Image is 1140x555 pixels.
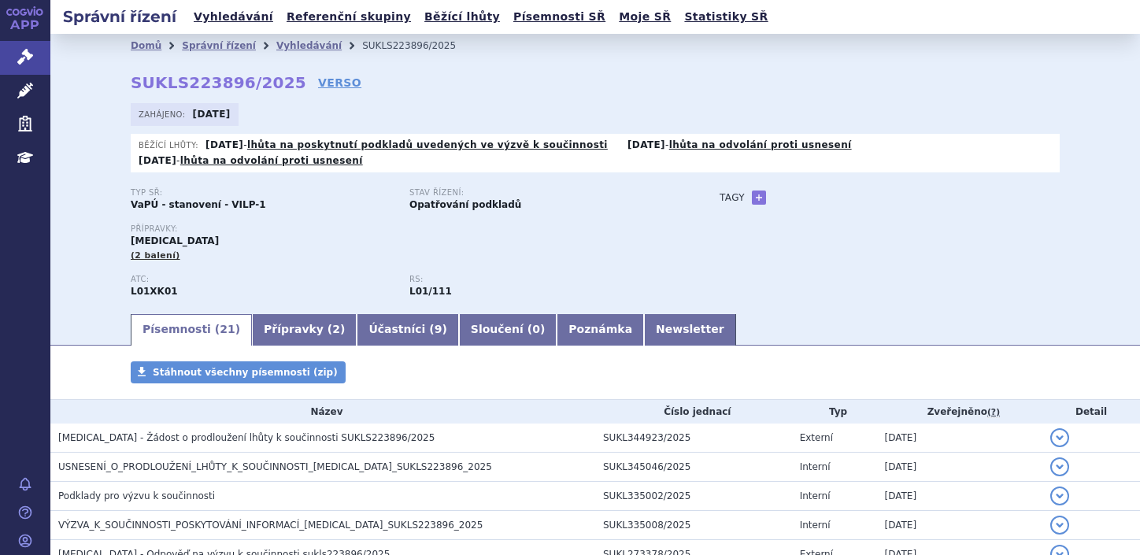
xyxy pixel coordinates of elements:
[139,139,202,151] span: Běžící lhůty:
[362,34,476,57] li: SUKLS223896/2025
[800,490,831,501] span: Interní
[800,432,833,443] span: Externí
[131,286,178,297] strong: OLAPARIB
[318,75,361,91] a: VERSO
[131,235,219,246] span: [MEDICAL_DATA]
[800,520,831,531] span: Interní
[876,424,1042,453] td: [DATE]
[752,191,766,205] a: +
[220,323,235,335] span: 21
[182,40,256,51] a: Správní řízení
[332,323,340,335] span: 2
[193,109,231,120] strong: [DATE]
[800,461,831,472] span: Interní
[409,286,452,297] strong: olaparib tbl.
[131,199,266,210] strong: VaPÚ - stanovení - VILP-1
[409,188,672,198] p: Stav řízení:
[409,275,672,284] p: RS:
[282,6,416,28] a: Referenční skupiny
[876,510,1042,539] td: [DATE]
[1050,516,1069,535] button: detail
[139,155,176,166] strong: [DATE]
[459,314,557,346] a: Sloučení (0)
[1042,400,1140,424] th: Detail
[614,6,675,28] a: Moje SŘ
[409,199,521,210] strong: Opatřování podkladů
[131,250,180,261] span: (2 balení)
[679,6,772,28] a: Statistiky SŘ
[58,490,215,501] span: Podklady pro výzvu k součinnosti
[557,314,644,346] a: Poznámka
[1050,428,1069,447] button: detail
[357,314,458,346] a: Účastníci (9)
[50,400,595,424] th: Název
[247,139,608,150] a: lhůta na poskytnutí podkladů uvedených ve výzvě k součinnosti
[131,73,306,92] strong: SUKLS223896/2025
[50,6,189,28] h2: Správní řízení
[435,323,442,335] span: 9
[669,139,852,150] a: lhůta na odvolání proti usnesení
[276,40,342,51] a: Vyhledávání
[1050,487,1069,505] button: detail
[205,139,243,150] strong: [DATE]
[139,108,188,120] span: Zahájeno:
[139,154,363,167] p: -
[987,407,1000,418] abbr: (?)
[58,520,483,531] span: VÝZVA_K_SOUČINNOSTI_POSKYTOVÁNÍ_INFORMACÍ_LYNPARZA_SUKLS223896_2025
[131,188,394,198] p: Typ SŘ:
[131,275,394,284] p: ATC:
[595,452,792,481] td: SUKL345046/2025
[595,424,792,453] td: SUKL344923/2025
[58,461,492,472] span: USNESENÍ_O_PRODLOUŽENÍ_LHŮTY_K_SOUČINNOSTI_LYNPARZA_SUKLS223896_2025
[131,40,161,51] a: Domů
[876,400,1042,424] th: Zveřejněno
[153,367,338,378] span: Stáhnout všechny písemnosti (zip)
[595,481,792,510] td: SUKL335002/2025
[627,139,852,151] p: -
[595,510,792,539] td: SUKL335008/2025
[644,314,736,346] a: Newsletter
[205,139,608,151] p: -
[131,361,346,383] a: Stáhnout všechny písemnosti (zip)
[720,188,745,207] h3: Tagy
[627,139,665,150] strong: [DATE]
[189,6,278,28] a: Vyhledávání
[252,314,357,346] a: Přípravky (2)
[131,224,688,234] p: Přípravky:
[792,400,877,424] th: Typ
[1050,457,1069,476] button: detail
[595,400,792,424] th: Číslo jednací
[532,323,540,335] span: 0
[420,6,505,28] a: Běžící lhůty
[131,314,252,346] a: Písemnosti (21)
[876,481,1042,510] td: [DATE]
[876,452,1042,481] td: [DATE]
[509,6,610,28] a: Písemnosti SŘ
[180,155,363,166] a: lhůta na odvolání proti usnesení
[58,432,435,443] span: LYNPARZA - Žádost o prodloužení lhůty k součinnosti SUKLS223896/2025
